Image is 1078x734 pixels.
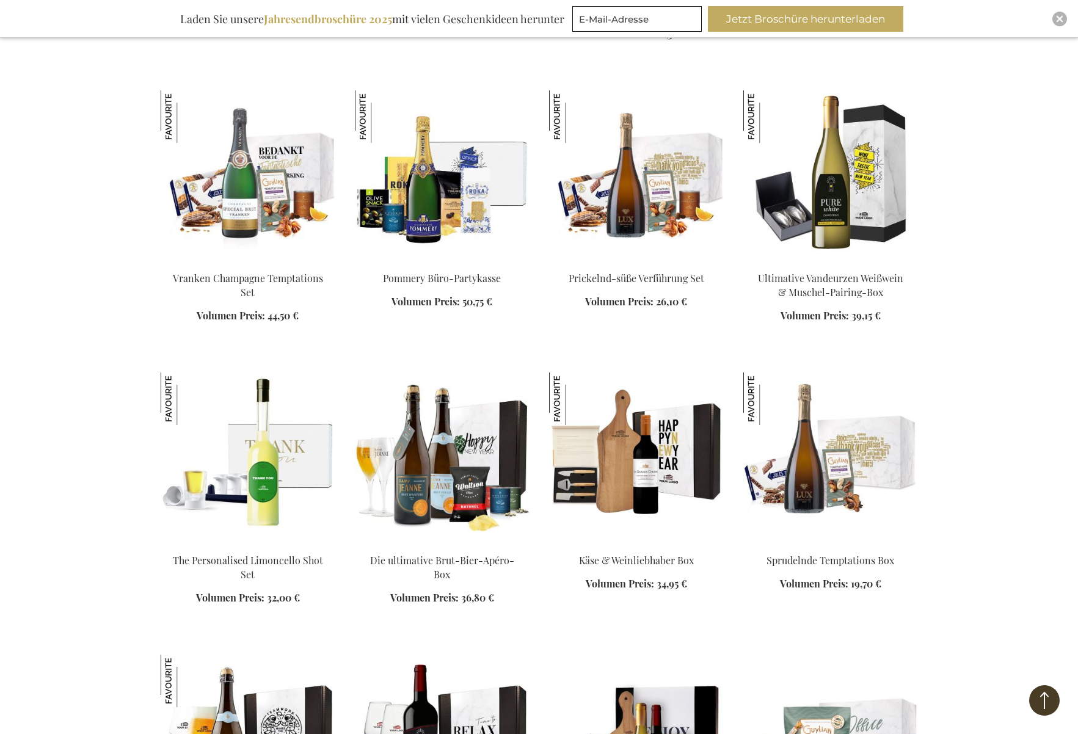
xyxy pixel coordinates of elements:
span: 10,50 € [656,27,687,40]
a: Vranken Champagne Temptations Set [173,272,323,299]
span: 19,70 € [851,577,881,590]
img: Cheese & Wine Lovers Box [549,372,724,543]
img: Sprudelnde Temptations Box [743,372,796,425]
span: Volumen Preis: [197,309,265,322]
a: Volumen Preis: 44,50 € [197,309,299,323]
a: Die ultimative Champagner-Bier-Apéro-Box [355,539,530,550]
img: Sparkling Temptations Bpx [743,372,918,543]
a: Vranken Champagne Temptations Set Vranken Champagne Temptations Set [161,256,335,268]
span: Volumen Preis: [780,577,848,590]
a: The Personalised Limoncello Shot Set [173,554,323,581]
img: Prickelnd-süße Verführung Set [549,90,602,143]
a: Pommery Office Party Box Pommery Büro-Partykasse [355,256,530,268]
img: Dame Jeanne Brut Bier Apéro-Box mit personalisierten Gläsern [161,655,213,707]
a: Volumen Preis: 32,00 € [196,591,300,605]
button: Jetzt Broschüre herunterladen [708,6,903,32]
a: Pommery Büro-Partykasse [383,272,501,285]
span: Volumen Preis: [585,27,654,40]
img: Vranken Champagne Temptations Set [161,90,213,143]
a: Volumen Preis: 26,10 € [585,295,687,309]
img: Pommery Office Party Box [355,90,530,261]
input: E-Mail-Adresse [572,6,702,32]
span: 32,00 € [267,591,300,604]
a: Ultimate Vandeurzen White Wine & Mussel Pairing Box Ultimative Vandeurzen Weißwein & Muschel-Pair... [743,256,918,268]
span: 36,80 € [461,591,494,604]
a: The Personalised Limoncello Shot Set The Personalised Limoncello Shot Set [161,539,335,550]
span: Volumen Preis: [781,309,849,322]
a: Volumen Preis: 39,15 € [781,309,881,323]
a: Sparkling Temptations Bpx Sprudelnde Temptations Box [743,539,918,550]
a: Volumen Preis: 50,75 € [392,295,492,309]
img: Ultimate Vandeurzen White Wine & Mussel Pairing Box [743,90,918,261]
span: 34,95 € [657,577,687,590]
div: Laden Sie unsere mit vielen Geschenkideen herunter [175,6,570,32]
b: Jahresendbroschüre 2025 [264,12,392,26]
span: Volumen Preis: [585,295,654,308]
a: Sparkling Sweet Temptation Set Prickelnd-süße Verführung Set [549,256,724,268]
a: Prickelnd-süße Verführung Set [569,272,704,285]
span: Volumen Preis: [196,591,264,604]
a: Volumen Preis: 19,70 € [780,577,881,591]
span: 26,10 € [656,295,687,308]
a: Sprudelnde Temptations Box [767,554,894,567]
form: marketing offers and promotions [572,6,705,35]
img: Sparkling Sweet Temptation Set [549,90,724,261]
img: The Personalised Limoncello Shot Set [161,372,335,543]
span: Volumen Preis: [390,591,459,604]
a: Volumen Preis: 36,80 € [390,591,494,605]
img: Käse & Weinliebhaber Box [549,372,602,425]
a: Volumen Preis: 34,95 € [586,577,687,591]
a: Die ultimative Brut-Bier-Apéro-Box [370,554,514,581]
span: 50,75 € [462,295,492,308]
a: Cheese & Wine Lovers Box Käse & Weinliebhaber Box [549,539,724,550]
a: Käse & Weinliebhaber Box [579,554,694,567]
img: Close [1056,15,1063,23]
img: The Personalised Limoncello Shot Set [161,372,213,425]
img: Pommery Büro-Partykasse [355,90,407,143]
span: 44,50 € [268,309,299,322]
span: Volumen Preis: [392,295,460,308]
img: Vranken Champagne Temptations Set [161,90,335,261]
div: Close [1052,12,1067,26]
a: Ultimative Vandeurzen Weißwein & Muschel-Pairing-Box [758,272,903,299]
span: Volumen Preis: [586,577,654,590]
img: Die ultimative Champagner-Bier-Apéro-Box [355,372,530,543]
span: 39,15 € [851,309,881,322]
img: Ultimative Vandeurzen Weißwein & Muschel-Pairing-Box [743,90,796,143]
